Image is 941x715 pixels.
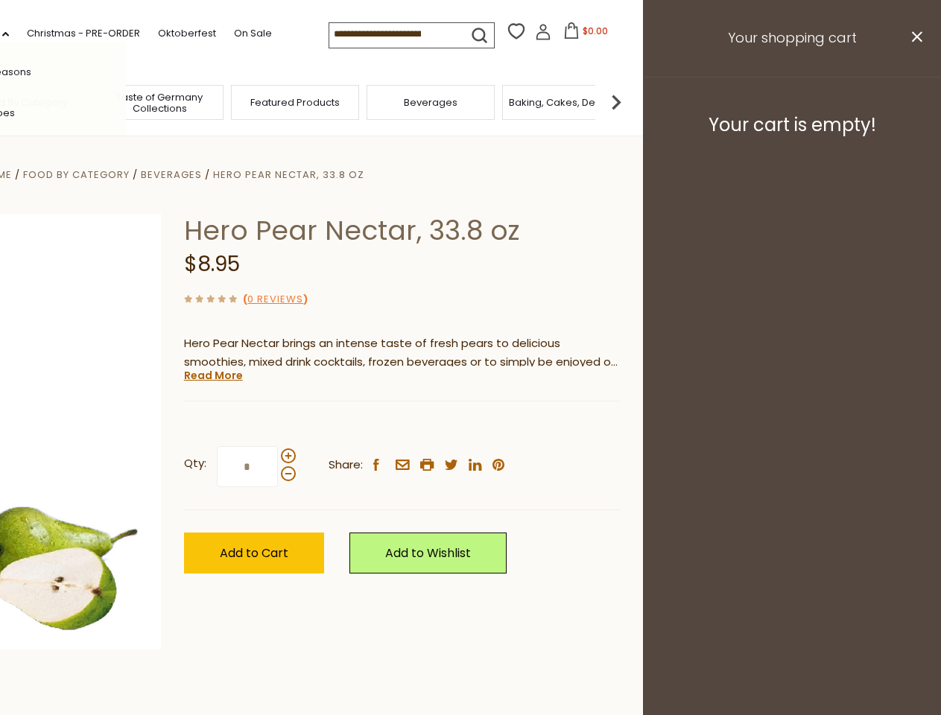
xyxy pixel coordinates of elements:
[184,334,620,372] p: Hero Pear Nectar brings an intense taste of fresh pears to delicious smoothies, mixed drink cockt...
[220,544,288,562] span: Add to Cart
[662,114,922,136] h3: Your cart is empty!
[213,168,364,182] a: Hero Pear Nectar, 33.8 oz
[349,533,507,573] a: Add to Wishlist
[23,168,130,182] a: Food By Category
[184,250,240,279] span: $8.95
[141,168,202,182] a: Beverages
[509,97,624,108] a: Baking, Cakes, Desserts
[247,292,303,308] a: 0 Reviews
[583,25,608,37] span: $0.00
[184,214,620,247] h1: Hero Pear Nectar, 33.8 oz
[404,97,457,108] a: Beverages
[100,92,219,114] a: Taste of Germany Collections
[158,25,216,42] a: Oktoberfest
[234,25,272,42] a: On Sale
[554,22,618,45] button: $0.00
[243,292,308,306] span: ( )
[184,533,324,573] button: Add to Cart
[27,25,140,42] a: Christmas - PRE-ORDER
[184,368,243,383] a: Read More
[217,446,278,487] input: Qty:
[184,454,206,473] strong: Qty:
[601,87,631,117] img: next arrow
[329,456,363,474] span: Share:
[250,97,340,108] a: Featured Products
